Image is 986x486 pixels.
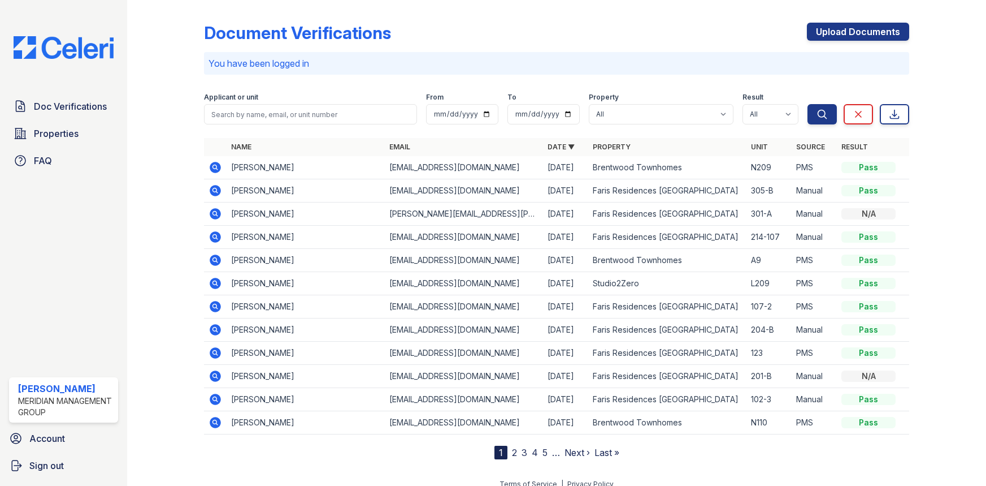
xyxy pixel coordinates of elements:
a: 5 [542,447,548,458]
td: [EMAIL_ADDRESS][DOMAIN_NAME] [385,179,543,203]
a: Source [796,143,825,151]
div: Pass [841,324,896,336]
td: [PERSON_NAME] [227,388,385,411]
td: 102-3 [746,388,792,411]
td: Faris Residences [GEOGRAPHIC_DATA] [588,179,746,203]
label: Property [589,93,619,102]
a: Next › [564,447,590,458]
a: 3 [522,447,527,458]
span: … [552,446,560,459]
td: 305-B [746,179,792,203]
td: PMS [792,411,837,435]
td: PMS [792,249,837,272]
div: [PERSON_NAME] [18,382,114,395]
td: [DATE] [543,179,588,203]
label: To [507,93,516,102]
td: PMS [792,295,837,319]
td: Manual [792,203,837,226]
td: Manual [792,179,837,203]
span: Doc Verifications [34,100,107,113]
td: [PERSON_NAME] [227,226,385,249]
div: Pass [841,417,896,428]
a: Name [231,143,251,151]
td: Manual [792,365,837,388]
div: Pass [841,255,896,266]
td: PMS [792,156,837,179]
td: PMS [792,342,837,365]
td: [EMAIL_ADDRESS][DOMAIN_NAME] [385,319,543,342]
td: [EMAIL_ADDRESS][DOMAIN_NAME] [385,342,543,365]
td: A9 [746,249,792,272]
a: Doc Verifications [9,95,118,118]
td: N209 [746,156,792,179]
div: Pass [841,185,896,196]
td: Faris Residences [GEOGRAPHIC_DATA] [588,342,746,365]
td: [EMAIL_ADDRESS][DOMAIN_NAME] [385,365,543,388]
td: 107-2 [746,295,792,319]
td: [EMAIL_ADDRESS][DOMAIN_NAME] [385,388,543,411]
label: From [426,93,444,102]
label: Result [742,93,763,102]
td: [DATE] [543,249,588,272]
td: Manual [792,388,837,411]
td: [DATE] [543,388,588,411]
td: [EMAIL_ADDRESS][DOMAIN_NAME] [385,272,543,295]
td: [PERSON_NAME] [227,319,385,342]
td: Manual [792,319,837,342]
a: Email [389,143,410,151]
a: Result [841,143,868,151]
td: Brentwood Townhomes [588,411,746,435]
td: PMS [792,272,837,295]
label: Applicant or unit [204,93,258,102]
td: [DATE] [543,411,588,435]
td: [EMAIL_ADDRESS][DOMAIN_NAME] [385,295,543,319]
td: [EMAIL_ADDRESS][DOMAIN_NAME] [385,156,543,179]
div: Pass [841,231,896,243]
td: [DATE] [543,342,588,365]
input: Search by name, email, or unit number [204,104,417,124]
div: Pass [841,394,896,405]
td: Faris Residences [GEOGRAPHIC_DATA] [588,295,746,319]
td: [PERSON_NAME] [227,249,385,272]
td: [PERSON_NAME][EMAIL_ADDRESS][PERSON_NAME][DOMAIN_NAME] [385,203,543,226]
a: Sign out [5,454,123,477]
div: Meridian Management Group [18,395,114,418]
td: 214-107 [746,226,792,249]
td: Brentwood Townhomes [588,156,746,179]
span: Properties [34,127,79,140]
td: 123 [746,342,792,365]
a: Unit [751,143,768,151]
span: FAQ [34,154,52,167]
td: Brentwood Townhomes [588,249,746,272]
td: [PERSON_NAME] [227,203,385,226]
p: You have been logged in [209,57,905,70]
td: [PERSON_NAME] [227,295,385,319]
td: Faris Residences [GEOGRAPHIC_DATA] [588,388,746,411]
td: Faris Residences [GEOGRAPHIC_DATA] [588,203,746,226]
a: Properties [9,122,118,145]
a: Property [593,143,631,151]
div: Pass [841,278,896,289]
span: Sign out [29,459,64,472]
a: Account [5,427,123,450]
td: Faris Residences [GEOGRAPHIC_DATA] [588,365,746,388]
td: Faris Residences [GEOGRAPHIC_DATA] [588,319,746,342]
a: Last » [594,447,619,458]
td: [PERSON_NAME] [227,179,385,203]
td: [DATE] [543,319,588,342]
td: [PERSON_NAME] [227,365,385,388]
td: Manual [792,226,837,249]
img: CE_Logo_Blue-a8612792a0a2168367f1c8372b55b34899dd931a85d93a1a3d3e32e68fde9ad4.png [5,36,123,59]
td: [EMAIL_ADDRESS][DOMAIN_NAME] [385,249,543,272]
div: N/A [841,371,896,382]
td: 201-B [746,365,792,388]
a: Upload Documents [807,23,909,41]
td: [PERSON_NAME] [227,342,385,365]
td: [PERSON_NAME] [227,411,385,435]
td: [DATE] [543,295,588,319]
td: [EMAIL_ADDRESS][DOMAIN_NAME] [385,226,543,249]
td: [DATE] [543,203,588,226]
span: Account [29,432,65,445]
td: 301-A [746,203,792,226]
